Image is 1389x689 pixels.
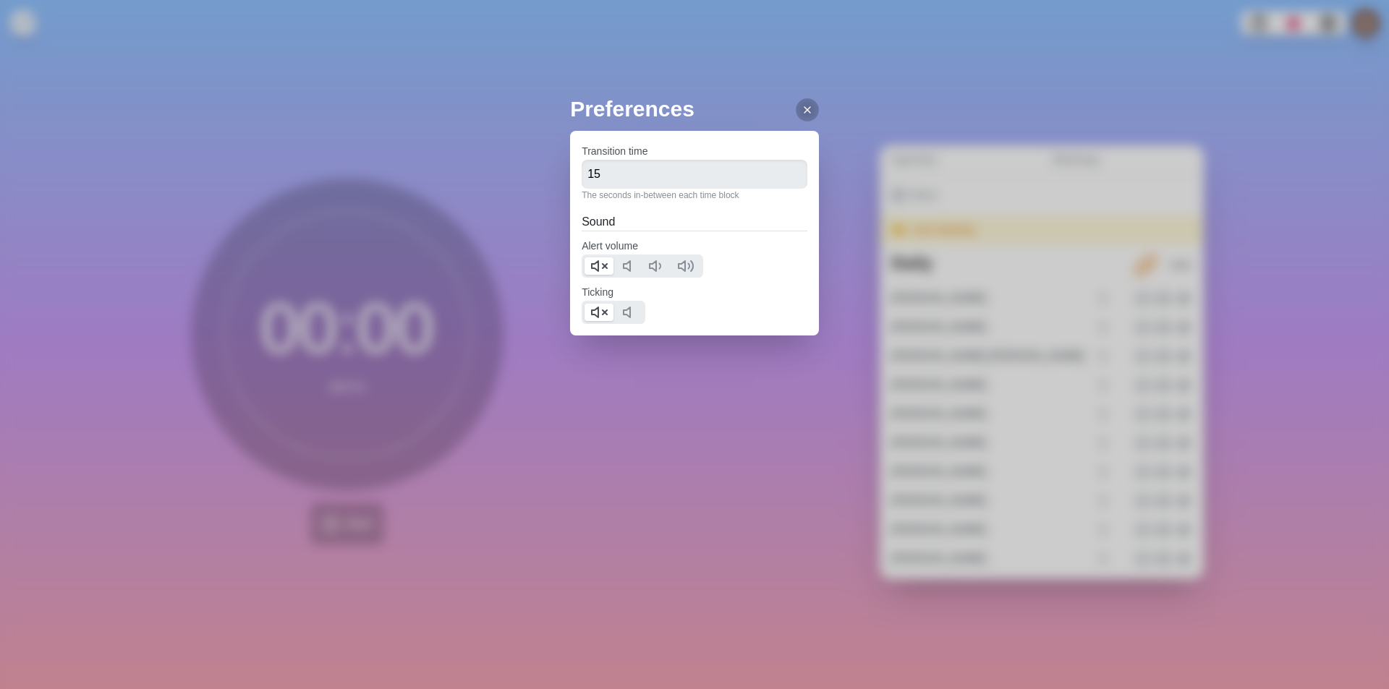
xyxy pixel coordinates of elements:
[582,189,807,202] p: The seconds in-between each time block
[570,93,819,125] h2: Preferences
[582,213,807,231] h2: Sound
[582,145,647,157] label: Transition time
[582,240,638,252] label: Alert volume
[582,286,613,298] label: Ticking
